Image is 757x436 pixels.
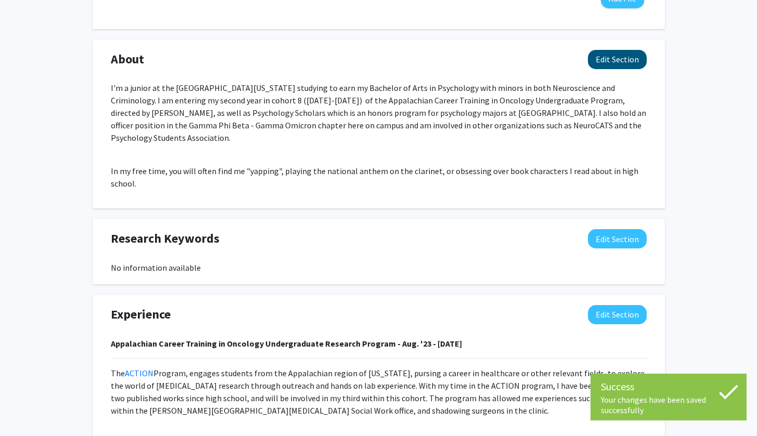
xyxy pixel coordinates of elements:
[111,165,647,190] p: In my free time, you will often find me "yapping", playing the national anthem on the clarinet, o...
[111,82,647,144] p: I'm a junior at the [GEOGRAPHIC_DATA][US_STATE] studying to earn my Bachelor of Arts in Psycholog...
[601,379,736,394] div: Success
[601,394,736,415] div: Your changes have been saved successfully
[111,338,462,349] strong: Appalachian Career Training in Oncology Undergraduate Research Program - Aug. '23 - [DATE]
[111,261,647,274] div: No information available
[125,368,153,378] a: ACTION
[111,229,220,248] span: Research Keywords
[8,389,44,428] iframe: Chat
[111,50,144,69] span: About
[588,305,647,324] button: Edit Experience
[588,229,647,248] button: Edit Research Keywords
[588,50,647,69] button: Edit About
[111,305,171,324] span: Experience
